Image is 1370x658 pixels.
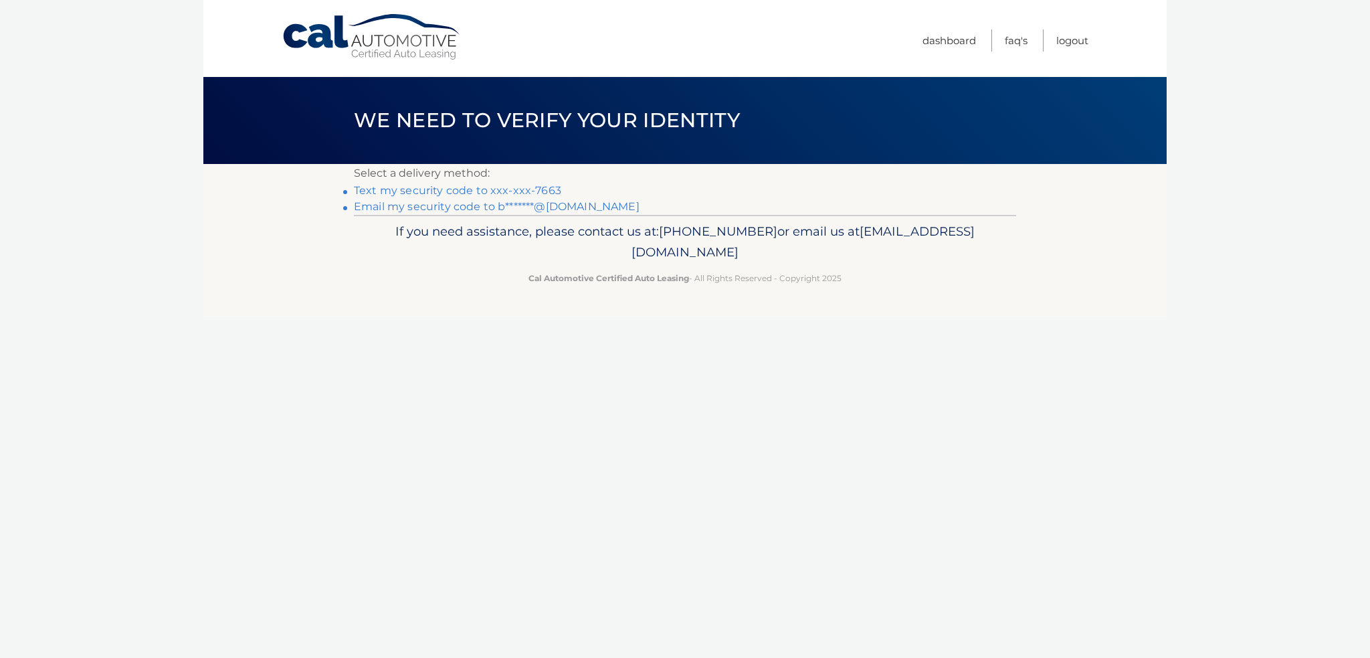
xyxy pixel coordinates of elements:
p: Select a delivery method: [354,164,1016,183]
a: Email my security code to b*******@[DOMAIN_NAME] [354,200,640,213]
a: FAQ's [1005,29,1027,52]
p: - All Rights Reserved - Copyright 2025 [363,271,1007,285]
a: Cal Automotive [282,13,462,61]
span: [PHONE_NUMBER] [659,224,777,239]
a: Text my security code to xxx-xxx-7663 [354,184,561,197]
p: If you need assistance, please contact us at: or email us at [363,221,1007,264]
a: Dashboard [922,29,976,52]
a: Logout [1056,29,1088,52]
span: We need to verify your identity [354,108,740,133]
strong: Cal Automotive Certified Auto Leasing [528,273,689,283]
